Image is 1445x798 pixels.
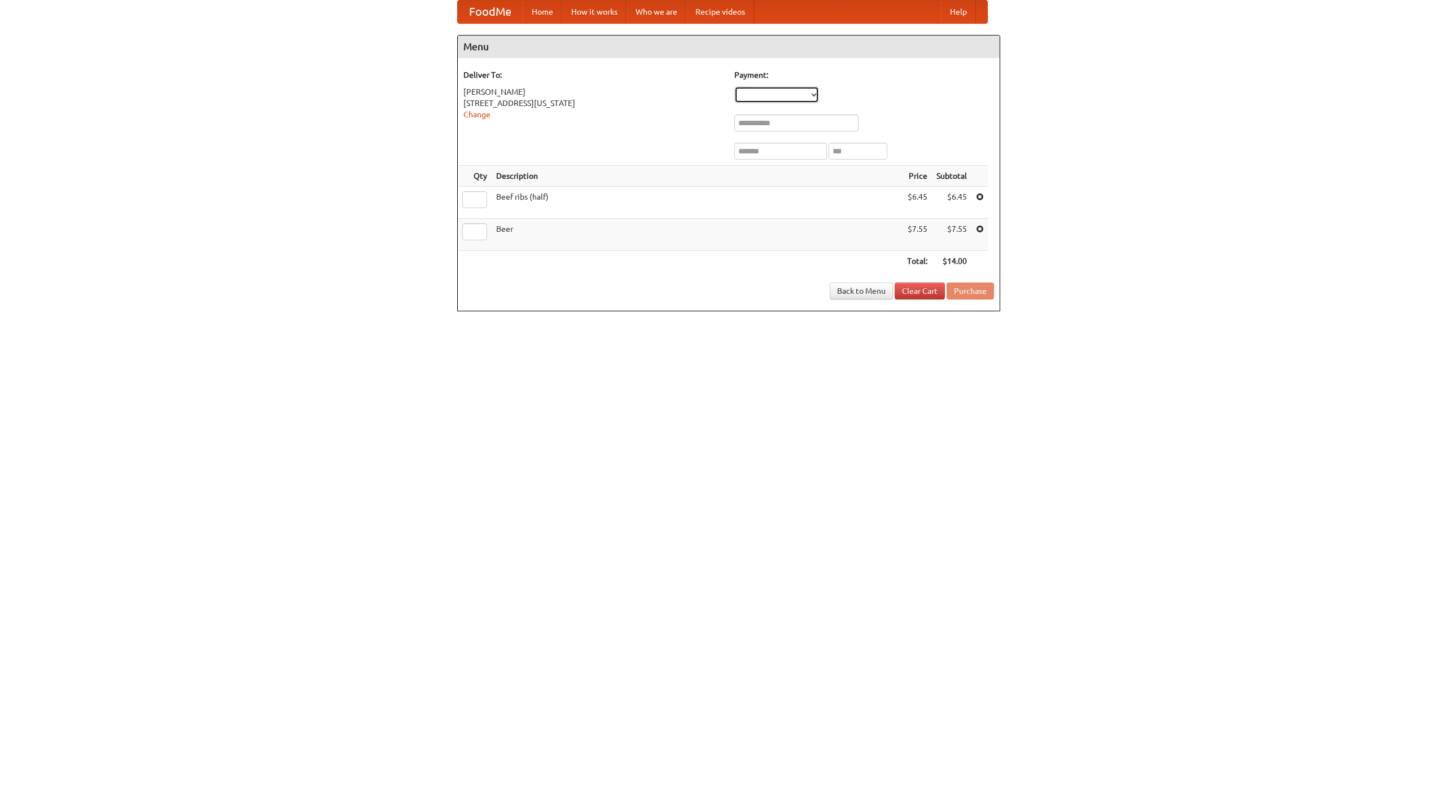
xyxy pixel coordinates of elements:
[523,1,562,23] a: Home
[492,187,903,219] td: Beef ribs (half)
[903,219,932,251] td: $7.55
[562,1,627,23] a: How it works
[734,69,994,81] h5: Payment:
[932,187,971,219] td: $6.45
[627,1,686,23] a: Who we are
[463,86,723,98] div: [PERSON_NAME]
[458,1,523,23] a: FoodMe
[458,36,1000,58] h4: Menu
[932,219,971,251] td: $7.55
[895,283,945,299] a: Clear Cart
[903,166,932,187] th: Price
[492,166,903,187] th: Description
[686,1,754,23] a: Recipe videos
[492,219,903,251] td: Beer
[458,166,492,187] th: Qty
[463,98,723,109] div: [STREET_ADDRESS][US_STATE]
[463,110,491,119] a: Change
[830,283,893,299] a: Back to Menu
[947,283,994,299] button: Purchase
[941,1,976,23] a: Help
[463,69,723,81] h5: Deliver To:
[932,166,971,187] th: Subtotal
[932,251,971,272] th: $14.00
[903,251,932,272] th: Total:
[903,187,932,219] td: $6.45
